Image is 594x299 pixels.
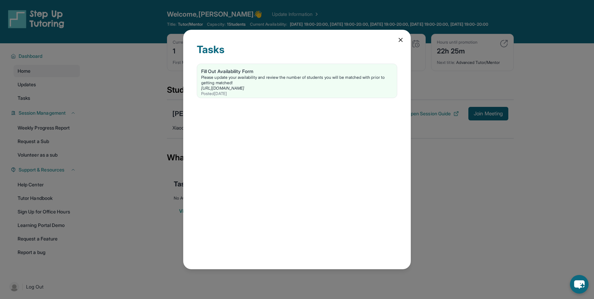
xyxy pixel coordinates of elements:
div: Tasks [197,43,397,64]
button: chat-button [570,275,589,294]
a: Fill Out Availability FormPlease update your availability and review the number of students you w... [197,64,397,98]
div: Please update your availability and review the number of students you will be matched with prior ... [201,75,393,86]
div: Posted [DATE] [201,91,393,96]
div: Fill Out Availability Form [201,68,393,75]
a: [URL][DOMAIN_NAME] [201,86,244,91]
